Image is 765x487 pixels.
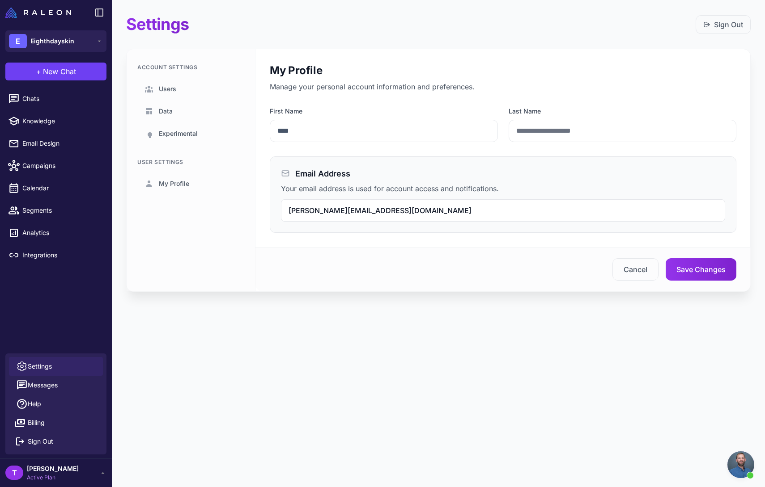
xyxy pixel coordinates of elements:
[28,380,58,390] span: Messages
[22,250,101,260] span: Integrations
[727,451,754,478] a: Open chat
[4,179,108,197] a: Calendar
[28,399,41,409] span: Help
[666,258,736,281] button: Save Changes
[28,418,45,428] span: Billing
[22,206,101,215] span: Segments
[137,101,244,122] a: Data
[22,228,101,238] span: Analytics
[4,156,108,175] a: Campaigns
[22,161,101,171] span: Campaigns
[295,168,350,180] h3: Email Address
[43,66,76,77] span: New Chat
[612,258,659,281] button: Cancel
[270,106,498,116] label: First Name
[22,183,101,193] span: Calendar
[696,15,751,34] button: Sign Out
[159,179,189,189] span: My Profile
[281,183,725,194] p: Your email address is used for account access and notifications.
[509,106,737,116] label: Last Name
[5,30,106,52] button: EEighthdayskin
[22,94,101,104] span: Chats
[126,14,189,34] h1: Settings
[9,432,103,451] button: Sign Out
[4,201,108,220] a: Segments
[28,437,53,446] span: Sign Out
[5,63,106,80] button: +New Chat
[159,106,173,116] span: Data
[30,36,74,46] span: Eighthdayskin
[270,81,736,92] p: Manage your personal account information and preferences.
[27,464,79,474] span: [PERSON_NAME]
[27,474,79,482] span: Active Plan
[4,246,108,264] a: Integrations
[9,395,103,413] a: Help
[4,223,108,242] a: Analytics
[4,89,108,108] a: Chats
[137,63,244,71] div: Account Settings
[270,63,736,78] h2: My Profile
[703,19,743,30] a: Sign Out
[137,173,244,194] a: My Profile
[289,206,472,215] span: [PERSON_NAME][EMAIL_ADDRESS][DOMAIN_NAME]
[28,361,52,371] span: Settings
[5,7,71,18] img: Raleon Logo
[22,116,101,126] span: Knowledge
[22,139,101,148] span: Email Design
[137,79,244,99] a: Users
[4,112,108,130] a: Knowledge
[159,84,176,94] span: Users
[5,466,23,480] div: T
[159,129,198,139] span: Experimental
[137,123,244,144] a: Experimental
[9,376,103,395] button: Messages
[4,134,108,153] a: Email Design
[36,66,41,77] span: +
[137,158,244,166] div: User Settings
[9,34,27,48] div: E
